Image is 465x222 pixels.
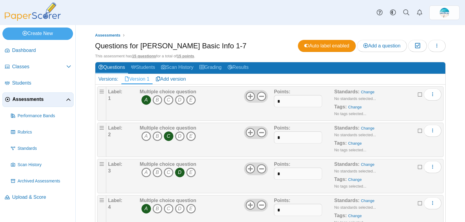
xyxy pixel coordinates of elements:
small: No standards selected... [334,205,376,210]
b: 4 [108,204,111,210]
span: Archived Assessments [18,178,71,184]
i: B [153,204,162,214]
a: ps.H1yuw66FtyTk4FxR [429,5,460,20]
b: 3 [108,168,111,173]
i: E [186,131,196,141]
div: Drag handle [97,123,106,157]
i: E [186,95,196,105]
a: Standards [8,141,74,156]
b: Tags: [334,104,347,109]
span: Classes [12,63,66,70]
div: Drag handle [97,86,106,121]
a: Upload & Score [2,190,74,205]
a: Change [361,126,374,130]
b: Tags: [334,177,347,182]
a: Assessments [94,32,122,39]
a: Questions [95,62,128,73]
b: Standards: [334,198,360,203]
i: D [175,131,185,141]
a: Students [2,76,74,91]
b: Standards: [334,89,360,94]
i: C [164,131,173,141]
small: No tags selected... [334,111,366,116]
a: Change [348,141,362,146]
b: Standards: [334,162,360,167]
span: Scan History [18,162,71,168]
i: B [153,168,162,177]
i: A [141,168,151,177]
span: Dashboard [12,47,71,54]
a: Grading [196,62,225,73]
a: PaperScorer [2,17,63,22]
span: Add a question [363,43,401,48]
i: E [186,168,196,177]
b: Multiple choice question [140,198,196,203]
i: C [164,168,173,177]
a: Auto label enabled [298,40,356,52]
b: Multiple choice question [140,125,196,130]
b: Standards: [334,125,360,130]
i: A [141,131,151,141]
b: Label: [108,198,122,203]
i: E [186,204,196,214]
a: Change [348,177,362,182]
img: ps.H1yuw66FtyTk4FxR [440,8,449,18]
button: More options [424,161,441,173]
b: Tags: [334,140,347,146]
button: More options [424,88,441,101]
small: No tags selected... [334,184,366,188]
b: Label: [108,162,122,167]
a: Scan History [8,158,74,172]
b: Points: [274,89,290,94]
i: D [175,95,185,105]
b: Label: [108,125,122,130]
div: This assessment has for a total of . [95,53,446,59]
span: Assessments [95,33,120,37]
u: 15 questions [132,54,156,58]
i: B [153,131,162,141]
a: Change [361,198,374,203]
a: Change [361,162,374,167]
span: Auto label enabled [304,43,349,48]
div: Versions: [95,74,121,84]
i: B [153,95,162,105]
i: D [175,168,185,177]
a: Students [128,62,158,73]
h1: Questions for [PERSON_NAME] Basic Info 1-7 [95,41,246,51]
a: Version 1 [121,74,153,84]
img: PaperScorer [2,2,63,21]
b: Label: [108,89,122,94]
a: Add version [153,74,189,84]
a: Classes [2,60,74,74]
i: D [175,204,185,214]
div: Drag handle [97,159,106,193]
small: No standards selected... [334,169,376,173]
span: Assessments [12,96,66,103]
a: Dashboard [2,43,74,58]
i: A [141,204,151,214]
u: 15 points [177,54,194,58]
i: C [164,204,173,214]
b: Multiple choice question [140,162,196,167]
b: 2 [108,132,111,137]
a: Archived Assessments [8,174,74,188]
a: Add a question [357,40,407,52]
span: Rubrics [18,129,71,135]
i: A [141,95,151,105]
b: Points: [274,162,290,167]
span: Standards [18,146,71,152]
span: Performance Bands [18,113,71,119]
b: Tags: [334,213,347,218]
i: C [164,95,173,105]
small: No tags selected... [334,148,366,152]
a: Alerts [413,6,426,19]
b: Points: [274,125,290,130]
a: Create New [2,27,73,40]
a: Performance Bands [8,109,74,123]
small: No standards selected... [334,133,376,137]
button: More options [424,197,441,209]
a: Change [348,105,362,109]
a: Change [361,90,374,94]
small: No standards selected... [334,96,376,101]
a: Scan History [158,62,196,73]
